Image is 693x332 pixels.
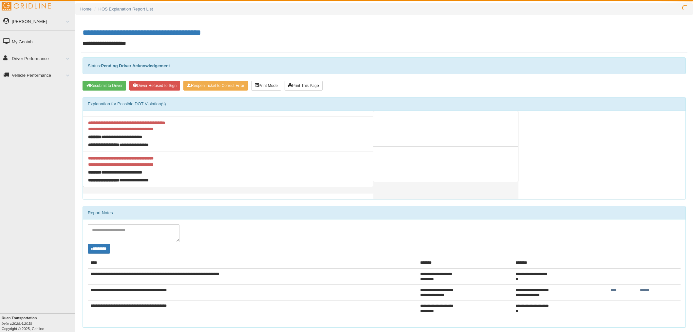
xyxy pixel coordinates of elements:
[101,63,170,68] strong: Pending Driver Acknowledgement
[88,244,110,254] button: Change Filter Options
[80,7,92,11] a: Home
[2,2,51,10] img: Gridline
[99,7,153,11] a: HOS Explanation Report List
[83,57,686,74] div: Status:
[2,316,37,320] b: Ruan Transportation
[2,322,32,325] i: beta v.2025.4.2019
[285,81,323,91] button: Print This Page
[251,81,281,91] button: Print Mode
[83,206,685,219] div: Report Notes
[2,315,75,331] div: Copyright © 2025, Gridline
[183,81,248,91] button: Reopen Ticket
[83,81,126,91] button: Resubmit To Driver
[83,97,685,111] div: Explanation for Possible DOT Violation(s)
[129,81,180,91] button: Driver Refused to Sign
